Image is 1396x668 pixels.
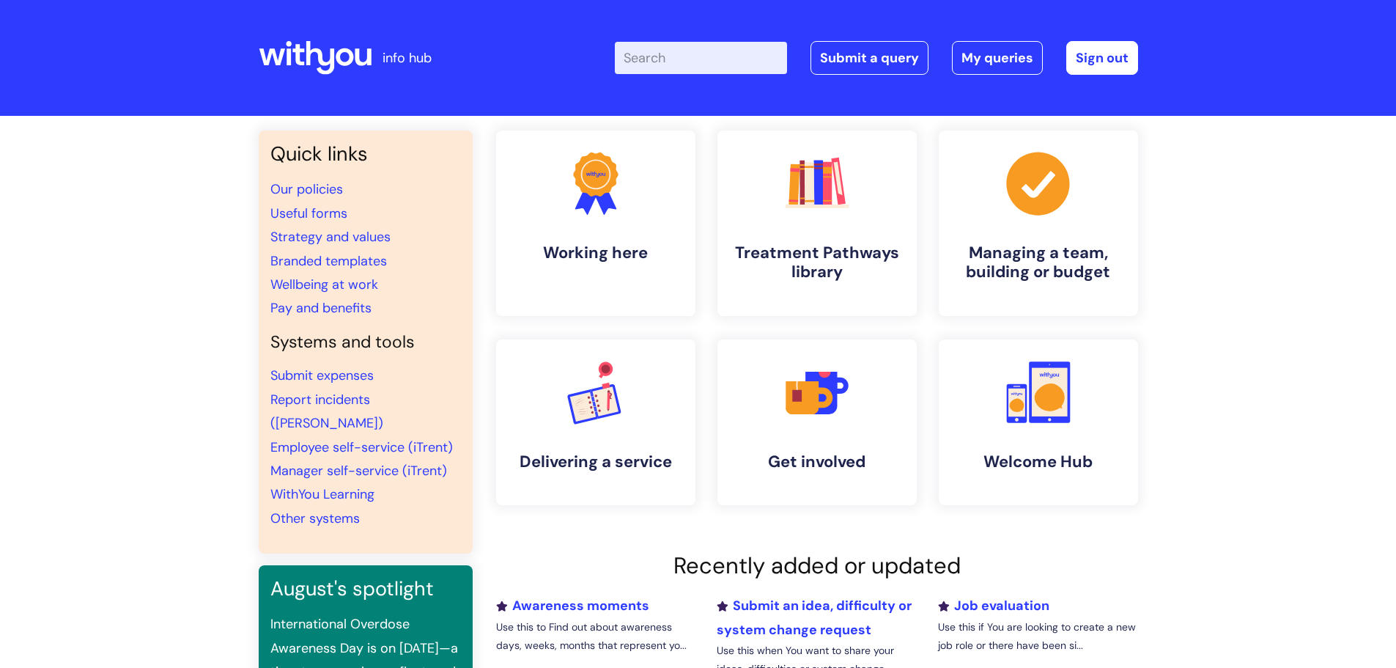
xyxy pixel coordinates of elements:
[939,339,1138,505] a: Welcome Hub
[270,510,360,527] a: Other systems
[615,41,1138,75] div: | -
[496,131,695,316] a: Working here
[729,452,905,471] h4: Get involved
[729,243,905,282] h4: Treatment Pathways library
[270,252,387,270] a: Branded templates
[383,46,432,70] p: info hub
[508,452,684,471] h4: Delivering a service
[270,228,391,246] a: Strategy and values
[938,618,1137,655] p: Use this if You are looking to create a new job role or there have been si...
[270,332,461,353] h4: Systems and tools
[939,131,1138,316] a: Managing a team, building or budget
[717,597,912,638] a: Submit an idea, difficulty or system change request
[810,41,928,75] a: Submit a query
[270,577,461,601] h3: August's spotlight
[496,552,1138,579] h2: Recently added or updated
[270,142,461,166] h3: Quick links
[270,205,347,222] a: Useful forms
[615,42,787,74] input: Search
[496,618,695,655] p: Use this to Find out about awareness days, weeks, months that represent yo...
[496,339,695,505] a: Delivering a service
[270,367,374,384] a: Submit expenses
[950,452,1126,471] h4: Welcome Hub
[717,339,917,505] a: Get involved
[950,243,1126,282] h4: Managing a team, building or budget
[270,299,372,317] a: Pay and benefits
[1066,41,1138,75] a: Sign out
[270,462,447,480] a: Manager self-service (iTrent)
[938,597,1049,614] a: Job evaluation
[717,131,917,316] a: Treatment Pathways library
[270,276,378,293] a: Wellbeing at work
[508,243,684,263] h4: Working here
[270,485,374,503] a: WithYou Learning
[952,41,1043,75] a: My queries
[270,391,383,432] a: Report incidents ([PERSON_NAME])
[270,438,453,456] a: Employee self-service (iTrent)
[270,180,343,198] a: Our policies
[496,597,649,614] a: Awareness moments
